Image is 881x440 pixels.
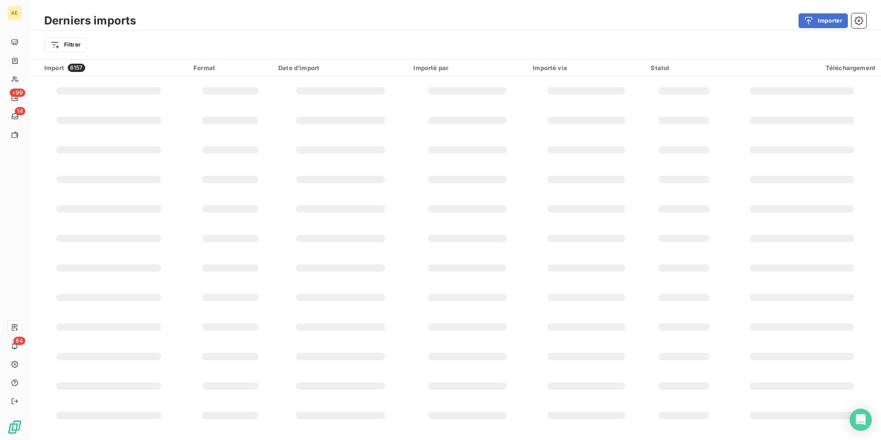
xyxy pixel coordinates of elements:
[15,107,25,115] span: 14
[850,409,872,431] div: Open Intercom Messenger
[278,64,402,71] div: Date d’import
[533,64,640,71] div: Importé via
[7,420,22,434] img: Logo LeanPay
[10,89,25,97] span: +99
[68,64,85,72] span: 6157
[44,37,87,52] button: Filtrer
[728,64,875,71] div: Téléchargement
[44,12,136,29] h3: Derniers imports
[651,64,717,71] div: Statut
[413,64,522,71] div: Importé par
[799,13,848,28] button: Importer
[194,64,267,71] div: Format
[7,6,22,20] div: AE
[13,337,25,345] span: 64
[44,64,182,72] div: Import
